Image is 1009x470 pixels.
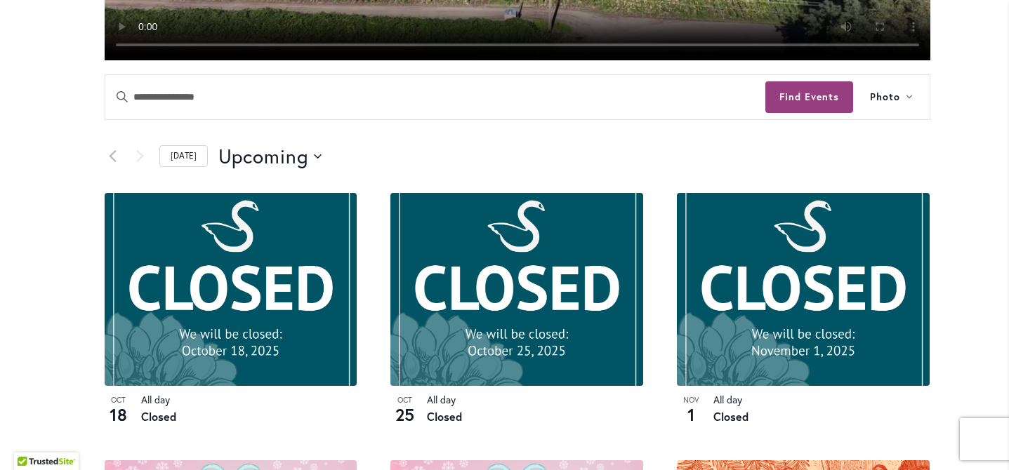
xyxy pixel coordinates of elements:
iframe: Launch Accessibility Center [11,420,50,459]
a: Closed [427,409,462,424]
button: Find Events [765,81,853,113]
span: Nov [677,394,705,406]
button: Click to toggle datepicker [218,142,322,170]
span: 18 [105,403,133,427]
span: Photo [870,89,900,105]
img: SID – CLOSED – 2025 – october 18 [105,193,357,386]
span: Oct [390,394,418,406]
button: Photo [853,75,930,119]
img: SID – CLOSED – 2025 – november 1 [677,193,930,386]
time: All day [427,393,456,406]
a: Click to select today's date [159,145,208,167]
a: Closed [713,409,748,424]
span: 1 [677,403,705,427]
time: All day [713,393,742,406]
span: 25 [390,403,418,427]
time: All day [141,393,170,406]
span: Upcoming [218,142,309,170]
span: Oct [105,394,133,406]
a: Closed [141,409,176,424]
input: Enter Keyword. Search for events by Keyword. [105,75,765,119]
img: SID – CLOSED – 2025 – october 25 [390,193,643,386]
a: Previous Events [105,148,121,165]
